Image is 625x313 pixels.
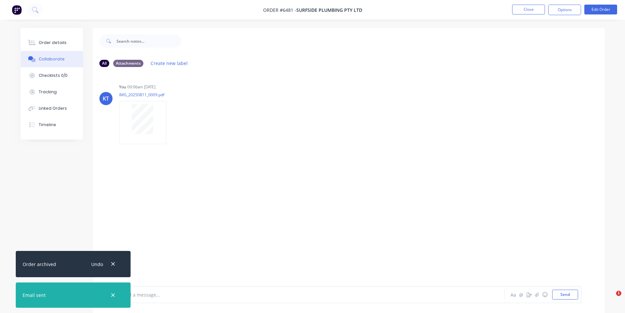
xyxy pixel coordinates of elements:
div: You [119,84,126,90]
iframe: Intercom live chat [603,291,618,306]
button: Order details [21,34,83,51]
span: Surfside Plumbing Pty Ltd [296,7,362,13]
div: Checklists 0/0 [39,73,68,78]
button: Timeline [21,117,83,133]
div: Timeline [39,122,56,128]
button: @ [517,291,525,299]
button: Close [512,5,545,14]
div: Linked Orders [39,105,67,111]
div: KT [103,95,109,102]
span: Order #6481 - [263,7,296,13]
div: 09:06am [DATE] [127,84,156,90]
div: Attachments [113,60,143,67]
button: Create new label [147,59,191,68]
div: Order archived [23,261,56,268]
button: Tracking [21,84,83,100]
p: IMG_20250811_0009.pdf [119,92,173,98]
button: Undo [88,259,106,268]
div: Order details [39,40,67,46]
div: All [99,60,109,67]
div: Email sent [23,292,46,299]
button: ☺ [541,291,549,299]
button: Collaborate [21,51,83,67]
span: 1 [616,291,621,296]
div: Tracking [39,89,57,95]
button: Edit Order [584,5,617,14]
button: Options [548,5,581,15]
input: Search notes... [116,34,181,48]
button: Linked Orders [21,100,83,117]
img: Factory [12,5,22,15]
button: Send [552,290,578,300]
button: Aa [510,291,517,299]
div: Collaborate [39,56,65,62]
button: Checklists 0/0 [21,67,83,84]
